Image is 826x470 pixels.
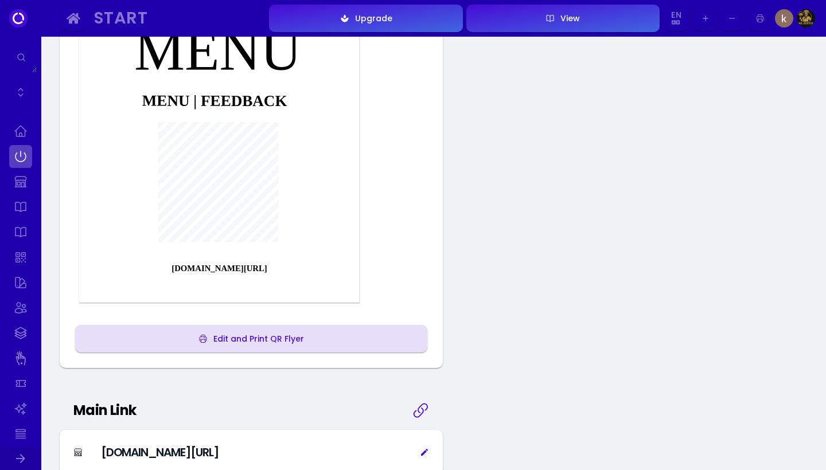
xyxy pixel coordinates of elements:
[102,93,328,109] div: MENU | FEEDBACK
[208,335,304,343] div: Edit and Print QR Flyer
[73,400,407,421] div: Main Link
[269,5,462,32] button: Upgrade
[73,444,219,461] div: [DOMAIN_NAME][URL]
[108,22,328,79] div: MENU
[349,14,392,22] div: Upgrade
[775,9,793,28] img: Image
[94,11,254,25] div: Start
[466,5,660,32] button: View
[797,9,815,28] img: Image
[555,14,580,22] div: View
[130,264,309,276] div: [DOMAIN_NAME][URL]
[75,325,427,352] button: Edit and Print QR Flyer
[89,6,266,32] button: Start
